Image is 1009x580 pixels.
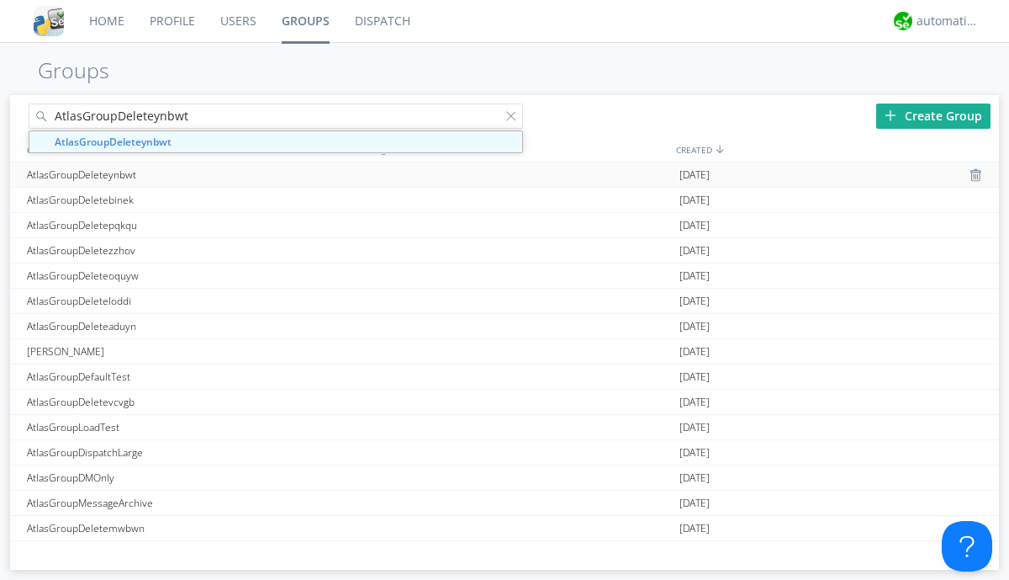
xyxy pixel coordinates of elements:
iframe: Toggle Customer Support [942,521,992,572]
div: AtlasGroupMessageArchive [23,491,346,515]
div: AtlasGroupDeletepqkqu [23,213,346,237]
div: automation+atlas [917,13,980,29]
a: AtlasGroupLoadTest[DATE] [10,415,999,440]
span: [DATE] [679,289,710,314]
a: AtlasGroupDeleteaduyn[DATE] [10,314,999,339]
div: [PERSON_NAME] [23,541,346,566]
div: AtlasGroupLoadTest [23,415,346,439]
strong: AtlasGroupDeleteynbwt [55,135,172,149]
a: AtlasGroupDeletemwbwn[DATE] [10,516,999,541]
img: plus.svg [885,109,896,121]
div: AtlasGroupDeletemwbwn [23,516,346,540]
span: [DATE] [679,162,710,188]
span: [DATE] [679,238,710,263]
a: AtlasGroupDeleteloddi[DATE] [10,289,999,314]
span: [DATE] [679,415,710,440]
div: AtlasGroupDeleteloddi [23,289,346,313]
input: Search groups [29,104,523,129]
span: [DATE] [679,440,710,466]
a: AtlasGroupDeleteynbwt[DATE] [10,162,999,188]
a: AtlasGroupDeleteoquyw[DATE] [10,263,999,289]
span: [DATE] [679,364,710,390]
div: Create Group [876,104,991,129]
div: GROUPS [23,137,342,162]
a: AtlasGroupMessageArchive[DATE] [10,491,999,516]
a: AtlasGroupDeletezzhov[DATE] [10,238,999,263]
a: [PERSON_NAME][DATE] [10,541,999,567]
span: [DATE] [679,213,710,238]
a: AtlasGroupDeletebinek[DATE] [10,188,999,213]
span: [DATE] [679,263,710,289]
span: [DATE] [679,339,710,364]
a: AtlasGroupDefaultTest[DATE] [10,364,999,390]
span: [DATE] [679,390,710,415]
span: [DATE] [679,491,710,516]
div: AtlasGroupDispatchLarge [23,440,346,465]
a: AtlasGroupDispatchLarge[DATE] [10,440,999,466]
img: d2d01cd9b4174d08988066c6d424eccd [894,12,912,30]
span: [DATE] [679,314,710,339]
div: AtlasGroupDeletezzhov [23,238,346,263]
img: cddb5a64eb264b2086981ab96f4c1ba7 [34,6,64,36]
span: [DATE] [679,516,710,541]
div: AtlasGroupDeleteaduyn [23,314,346,338]
div: AtlasGroupDMOnly [23,466,346,490]
a: [PERSON_NAME][DATE] [10,339,999,364]
a: AtlasGroupDMOnly[DATE] [10,466,999,491]
a: AtlasGroupDeletevcvgb[DATE] [10,390,999,415]
div: AtlasGroupDeletebinek [23,188,346,212]
span: [DATE] [679,541,710,567]
div: [PERSON_NAME] [23,339,346,364]
span: [DATE] [679,466,710,491]
div: CREATED [672,137,999,162]
div: AtlasGroupDeletevcvgb [23,390,346,414]
div: AtlasGroupDeleteynbwt [23,162,346,187]
span: [DATE] [679,188,710,213]
div: AtlasGroupDefaultTest [23,364,346,389]
div: AtlasGroupDeleteoquyw [23,263,346,288]
a: AtlasGroupDeletepqkqu[DATE] [10,213,999,238]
